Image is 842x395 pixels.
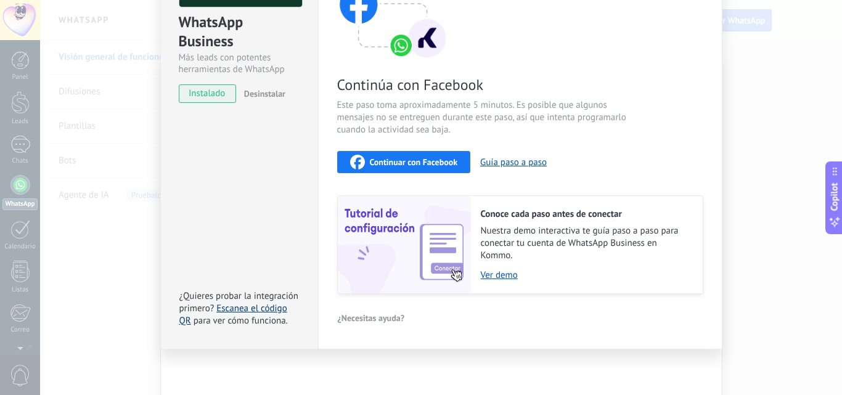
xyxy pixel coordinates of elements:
[828,182,841,211] span: Copilot
[179,84,235,103] span: instalado
[338,314,405,322] span: ¿Necesitas ayuda?
[239,84,285,103] button: Desinstalar
[179,290,299,314] span: ¿Quieres probar la integración primero?
[370,158,458,166] span: Continuar con Facebook
[337,99,631,136] span: Este paso toma aproximadamente 5 minutos. Es posible que algunos mensajes no se entreguen durante...
[244,88,285,99] span: Desinstalar
[194,315,288,327] span: para ver cómo funciona.
[481,269,690,281] a: Ver demo
[337,151,471,173] button: Continuar con Facebook
[481,225,690,262] span: Nuestra demo interactiva te guía paso a paso para conectar tu cuenta de WhatsApp Business en Kommo.
[179,303,287,327] a: Escanea el código QR
[179,52,300,75] div: Más leads con potentes herramientas de WhatsApp
[337,75,631,94] span: Continúa con Facebook
[179,12,300,52] div: WhatsApp Business
[480,157,547,168] button: Guía paso a paso
[481,208,690,220] h2: Conoce cada paso antes de conectar
[337,309,406,327] button: ¿Necesitas ayuda?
